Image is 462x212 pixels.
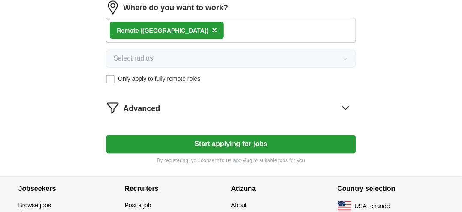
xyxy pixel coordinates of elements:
img: filter [106,101,120,115]
a: Post a job [125,202,151,209]
p: By registering, you consent to us applying to suitable jobs for you [106,157,356,165]
span: Only apply to fully remote roles [118,75,200,84]
label: Where do you want to work? [123,2,228,14]
div: Remote ([GEOGRAPHIC_DATA]) [117,26,208,35]
span: Advanced [123,103,160,115]
button: Start applying for jobs [106,135,356,154]
img: US flag [338,201,351,212]
span: Select radius [113,54,153,64]
h4: Country selection [338,177,444,201]
input: Only apply to fully remote roles [106,75,115,84]
a: About [231,202,247,209]
button: × [212,24,217,37]
img: location.png [106,1,120,15]
span: USA [355,202,367,211]
button: Select radius [106,50,356,68]
button: change [370,202,390,211]
span: × [212,25,217,35]
a: Browse jobs [18,202,51,209]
